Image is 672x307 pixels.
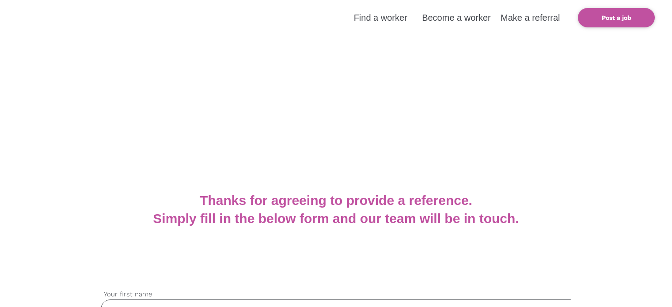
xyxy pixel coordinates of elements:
[200,193,472,208] b: Thanks for agreeing to provide a reference.
[422,13,491,23] a: Become a worker
[101,289,571,299] label: Your first name
[578,8,655,27] a: Post a job
[354,13,407,23] a: Find a worker
[153,211,519,226] b: Simply fill in the below form and our team will be in touch.
[501,13,560,23] a: Make a referral
[602,14,631,21] b: Post a job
